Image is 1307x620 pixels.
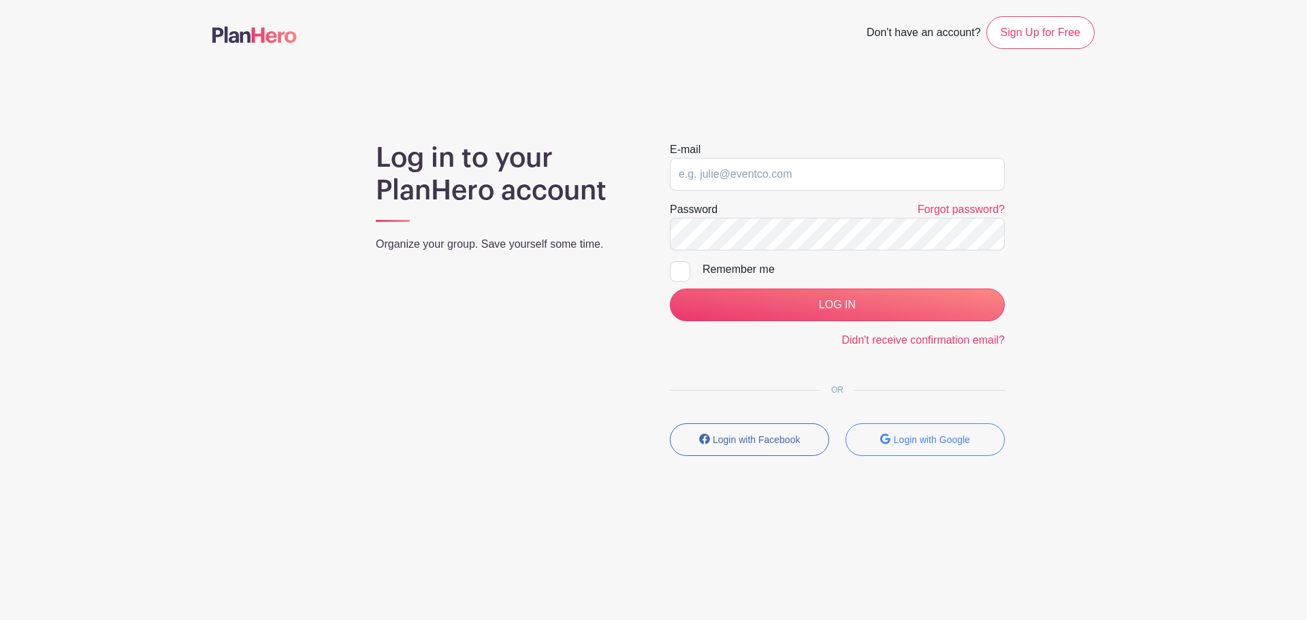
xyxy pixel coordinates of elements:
small: Login with Facebook [713,434,800,445]
img: logo-507f7623f17ff9eddc593b1ce0a138ce2505c220e1c5a4e2b4648c50719b7d32.svg [212,27,297,43]
input: LOG IN [670,289,1005,321]
small: Login with Google [894,434,970,445]
p: Organize your group. Save yourself some time. [376,236,637,252]
a: Forgot password? [918,203,1005,215]
button: Login with Google [845,423,1005,456]
label: Password [670,201,717,218]
span: Don't have an account? [867,19,981,49]
h1: Log in to your PlanHero account [376,142,637,207]
span: OR [820,385,854,395]
button: Login with Facebook [670,423,829,456]
a: Sign Up for Free [986,16,1095,49]
a: Didn't receive confirmation email? [841,334,1005,346]
div: Remember me [703,261,1005,278]
label: E-mail [670,142,700,158]
input: e.g. julie@eventco.com [670,158,1005,191]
